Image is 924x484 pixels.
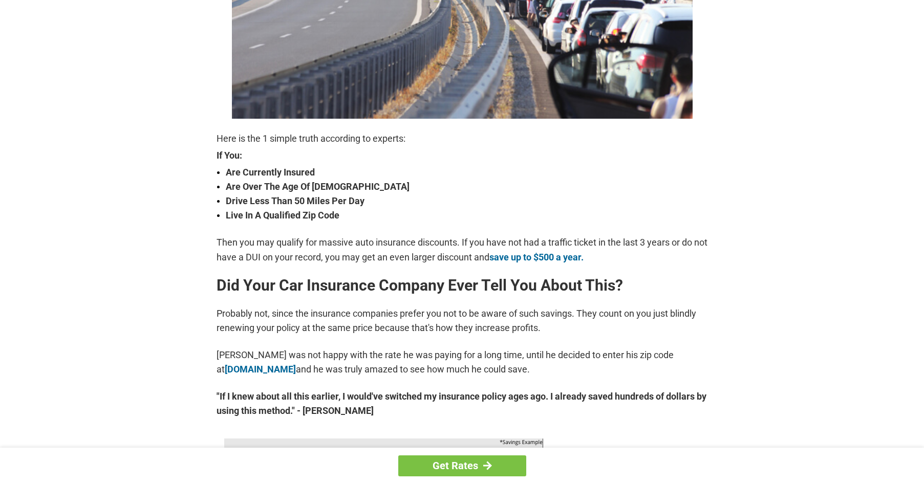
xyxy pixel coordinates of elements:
strong: "If I knew about all this earlier, I would've switched my insurance policy ages ago. I already sa... [217,389,708,418]
a: [DOMAIN_NAME] [225,364,296,375]
p: [PERSON_NAME] was not happy with the rate he was paying for a long time, until he decided to ente... [217,348,708,377]
a: save up to $500 a year. [489,252,584,262]
strong: Are Over The Age Of [DEMOGRAPHIC_DATA] [226,180,708,194]
p: Then you may qualify for massive auto insurance discounts. If you have not had a traffic ticket i... [217,235,708,264]
strong: If You: [217,151,708,160]
h2: Did Your Car Insurance Company Ever Tell You About This? [217,277,708,294]
strong: Live In A Qualified Zip Code [226,208,708,223]
a: Get Rates [398,455,526,476]
strong: Are Currently Insured [226,165,708,180]
strong: Drive Less Than 50 Miles Per Day [226,194,708,208]
p: Here is the 1 simple truth according to experts: [217,131,708,146]
p: Probably not, since the insurance companies prefer you not to be aware of such savings. They coun... [217,306,708,335]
